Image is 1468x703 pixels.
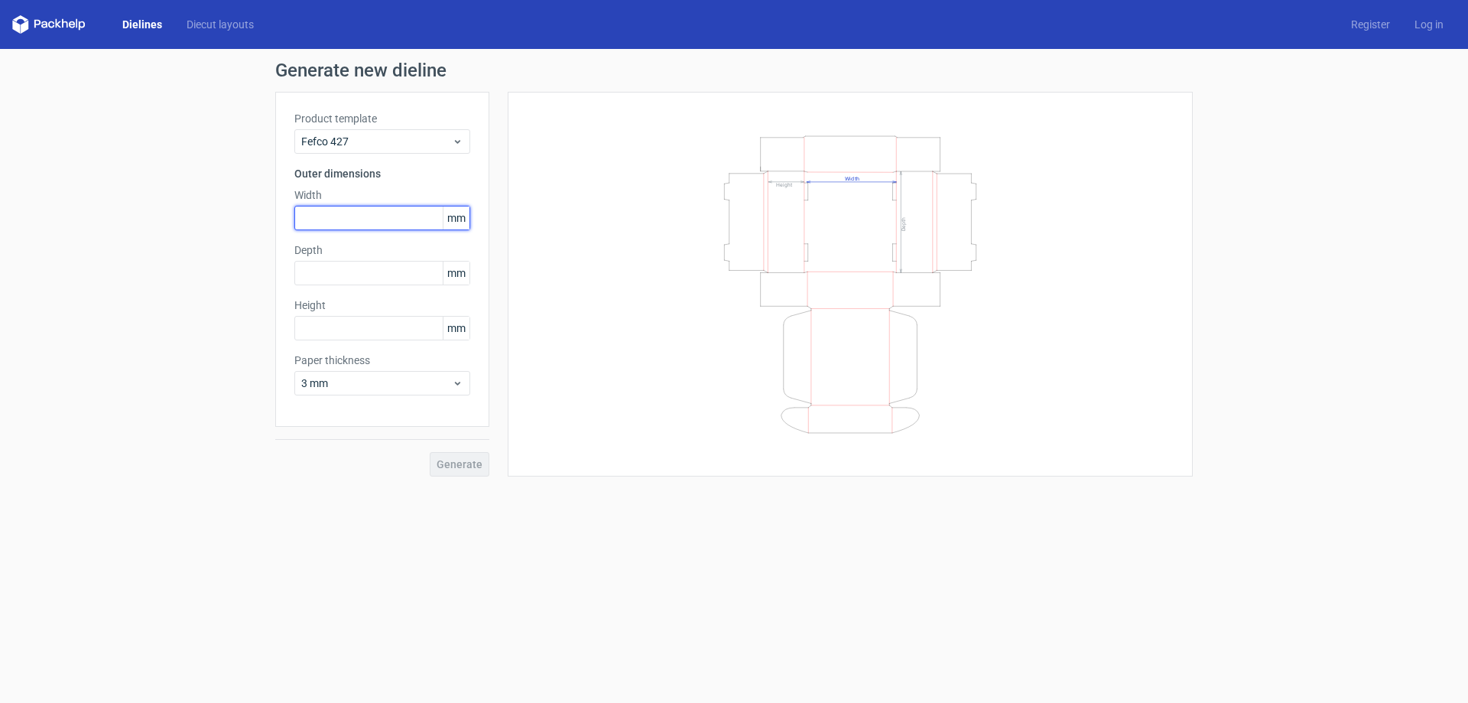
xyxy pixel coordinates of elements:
[443,262,469,285] span: mm
[294,111,470,126] label: Product template
[294,353,470,368] label: Paper thickness
[1402,17,1456,32] a: Log in
[901,216,907,230] text: Depth
[110,17,174,32] a: Dielines
[301,376,452,391] span: 3 mm
[443,317,469,340] span: mm
[443,207,469,229] span: mm
[294,166,470,181] h3: Outer dimensions
[776,181,792,187] text: Height
[275,61,1193,80] h1: Generate new dieline
[294,242,470,258] label: Depth
[294,298,470,313] label: Height
[174,17,266,32] a: Diecut layouts
[845,174,859,181] text: Width
[301,134,452,149] span: Fefco 427
[1339,17,1402,32] a: Register
[294,187,470,203] label: Width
